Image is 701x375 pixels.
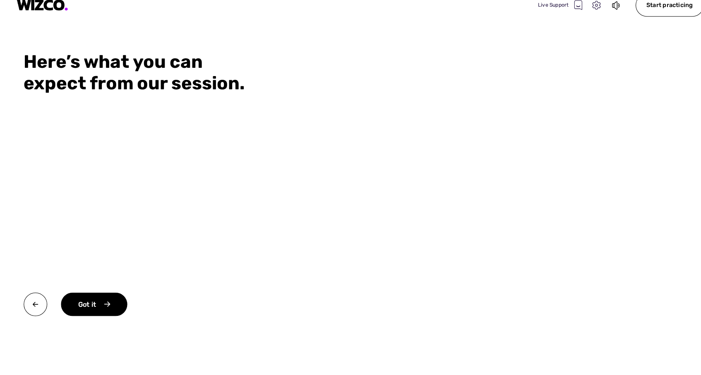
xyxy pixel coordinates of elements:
[62,293,127,315] div: Got it
[26,293,49,315] img: twa0v+wMBzw8O7hXOoXfZwY4Rs7V4QQI7OXhSEnh6TzU1B8CMcie5QIvElVkpoMP8DJr7EI0p8Ns6ryRf5n4wFbqwEIwXmb+H...
[20,10,70,21] img: logo
[523,10,567,20] div: Live Support
[618,4,684,26] div: Start practicing
[26,60,254,101] div: Here’s what you can expect from our session.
